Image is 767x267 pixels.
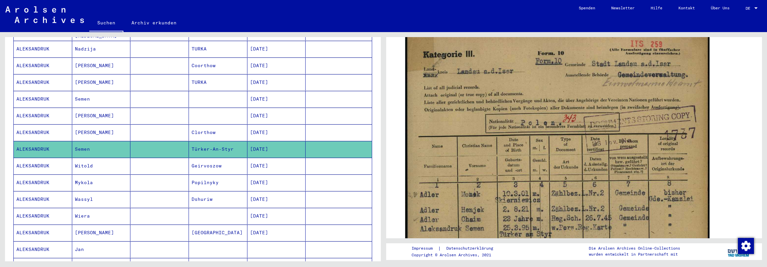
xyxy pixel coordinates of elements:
[89,15,123,32] a: Suchen
[14,108,72,124] mat-cell: ALEKSANDRUK
[14,225,72,241] mat-cell: ALEKSANDRUK
[247,158,306,174] mat-cell: [DATE]
[247,191,306,208] mat-cell: [DATE]
[72,91,131,107] mat-cell: Semen
[189,174,247,191] mat-cell: Popilnyky
[247,208,306,224] mat-cell: [DATE]
[123,15,185,31] a: Archiv erkunden
[72,141,131,157] mat-cell: Semen
[247,141,306,157] mat-cell: [DATE]
[247,124,306,141] mat-cell: [DATE]
[5,6,84,23] img: Arolsen_neg.svg
[189,158,247,174] mat-cell: Geirvoszow
[72,208,131,224] mat-cell: Wiera
[247,57,306,74] mat-cell: [DATE]
[247,41,306,57] mat-cell: [DATE]
[189,57,247,74] mat-cell: Coorthow
[412,252,501,258] p: Copyright © Arolsen Archives, 2021
[14,208,72,224] mat-cell: ALEKSANDRUK
[189,74,247,91] mat-cell: TURKA
[14,191,72,208] mat-cell: ALEKSANDRUK
[72,158,131,174] mat-cell: Witold
[726,243,751,260] img: yv_logo.png
[189,191,247,208] mat-cell: Dshuriw
[247,91,306,107] mat-cell: [DATE]
[247,225,306,241] mat-cell: [DATE]
[412,245,438,252] a: Impressum
[72,124,131,141] mat-cell: [PERSON_NAME]
[247,174,306,191] mat-cell: [DATE]
[14,174,72,191] mat-cell: ALEKSANDRUK
[72,108,131,124] mat-cell: [PERSON_NAME]
[247,108,306,124] mat-cell: [DATE]
[746,6,753,11] span: DE
[72,57,131,74] mat-cell: [PERSON_NAME]
[189,124,247,141] mat-cell: Clorthow
[72,41,131,57] mat-cell: Nadzija
[738,238,754,254] img: Zustimmung ändern
[14,57,72,74] mat-cell: ALEKSANDRUK
[589,245,680,251] p: Die Arolsen Archives Online-Collections
[589,251,680,257] p: wurden entwickelt in Partnerschaft mit
[14,91,72,107] mat-cell: ALEKSANDRUK
[441,245,501,252] a: Datenschutzerklärung
[189,225,247,241] mat-cell: [GEOGRAPHIC_DATA]
[72,174,131,191] mat-cell: Mykola
[72,225,131,241] mat-cell: [PERSON_NAME]
[14,41,72,57] mat-cell: ALEKSANDRUK
[14,124,72,141] mat-cell: ALEKSANDRUK
[412,245,501,252] div: |
[189,41,247,57] mat-cell: TURKA
[72,241,131,258] mat-cell: Jan
[14,241,72,258] mat-cell: ALEKSANDRUK
[189,141,247,157] mat-cell: Türker-An-Styr
[14,158,72,174] mat-cell: ALEKSANDRUK
[247,74,306,91] mat-cell: [DATE]
[72,191,131,208] mat-cell: Wassyl
[14,141,72,157] mat-cell: ALEKSANDRUK
[14,74,72,91] mat-cell: ALEKSANDRUK
[72,74,131,91] mat-cell: [PERSON_NAME]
